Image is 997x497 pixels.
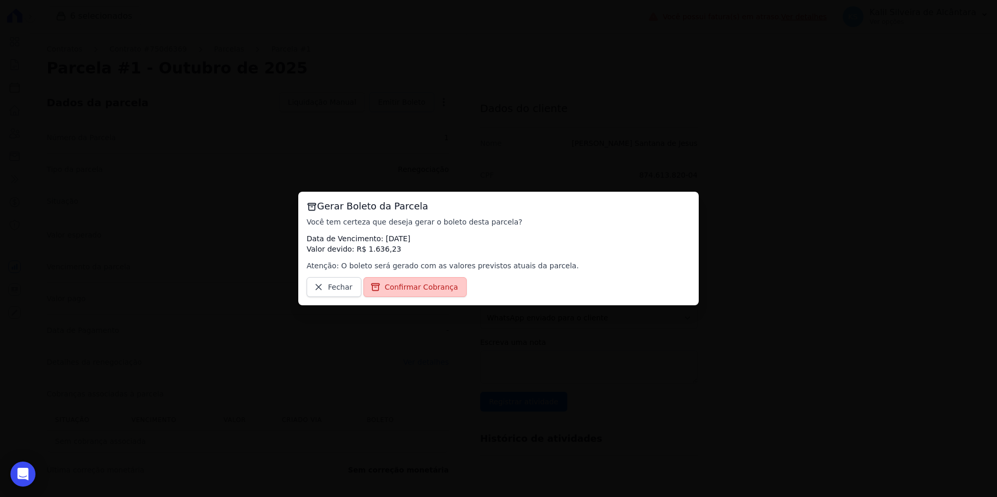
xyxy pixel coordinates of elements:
[10,462,35,487] div: Open Intercom Messenger
[307,277,361,297] a: Fechar
[363,277,467,297] a: Confirmar Cobrança
[328,282,352,292] span: Fechar
[307,200,690,213] h3: Gerar Boleto da Parcela
[307,233,690,254] p: Data de Vencimento: [DATE] Valor devido: R$ 1.636,23
[307,260,690,271] p: Atenção: O boleto será gerado com as valores previstos atuais da parcela.
[307,217,690,227] p: Você tem certeza que deseja gerar o boleto desta parcela?
[385,282,458,292] span: Confirmar Cobrança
